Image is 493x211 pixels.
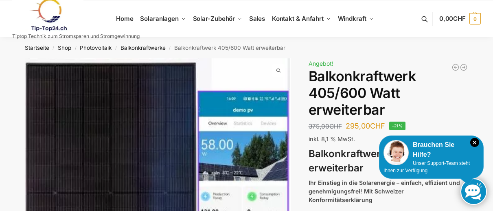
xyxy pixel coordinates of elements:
span: / [71,45,80,51]
a: Startseite [25,44,49,51]
span: Angebot! [309,60,333,67]
a: 0,00CHF 0 [439,7,481,31]
nav: Breadcrumb [9,37,485,58]
bdi: 375,00 [309,122,342,130]
a: Windkraft [334,0,377,37]
span: 0,00 [439,15,466,22]
span: Windkraft [338,15,366,22]
span: Kontakt & Anfahrt [272,15,324,22]
span: CHF [329,122,342,130]
strong: Balkonkraftwerk 405 / 600 Watt – erweiterbar [309,148,467,174]
span: / [166,45,174,51]
span: CHF [370,122,385,130]
span: Solaranlagen [140,15,179,22]
a: Photovoltaik [80,44,112,51]
span: CHF [453,15,466,22]
a: Kontakt & Anfahrt [268,0,334,37]
a: Balkonkraftwerke [121,44,166,51]
a: Balkonkraftwerk 600/810 Watt Fullblack [451,63,460,71]
h1: Balkonkraftwerk 405/600 Watt erweiterbar [309,68,468,118]
span: inkl. 8,1 % MwSt. [309,135,355,142]
span: Unser Support-Team steht Ihnen zur Verfügung [383,160,470,173]
strong: Ihr Einstieg in die Solarenergie – einfach, effizient und genehmigungsfrei! Mit Schweizer Konform... [309,179,460,203]
span: 0 [469,13,481,24]
span: Sales [249,15,265,22]
span: -21% [389,122,406,130]
bdi: 295,00 [346,122,385,130]
p: Tiptop Technik zum Stromsparen und Stromgewinnung [12,34,140,39]
span: Solar-Zubehör [193,15,235,22]
img: Customer service [383,140,409,165]
a: Shop [58,44,71,51]
span: / [49,45,58,51]
a: Sales [245,0,268,37]
a: Solar-Zubehör [189,0,245,37]
a: Solaranlagen [137,0,189,37]
a: 890/600 Watt Solarkraftwerk + 2,7 KW Batteriespeicher Genehmigungsfrei [460,63,468,71]
span: / [112,45,120,51]
i: Schließen [470,138,479,147]
div: Brauchen Sie Hilfe? [383,140,479,160]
